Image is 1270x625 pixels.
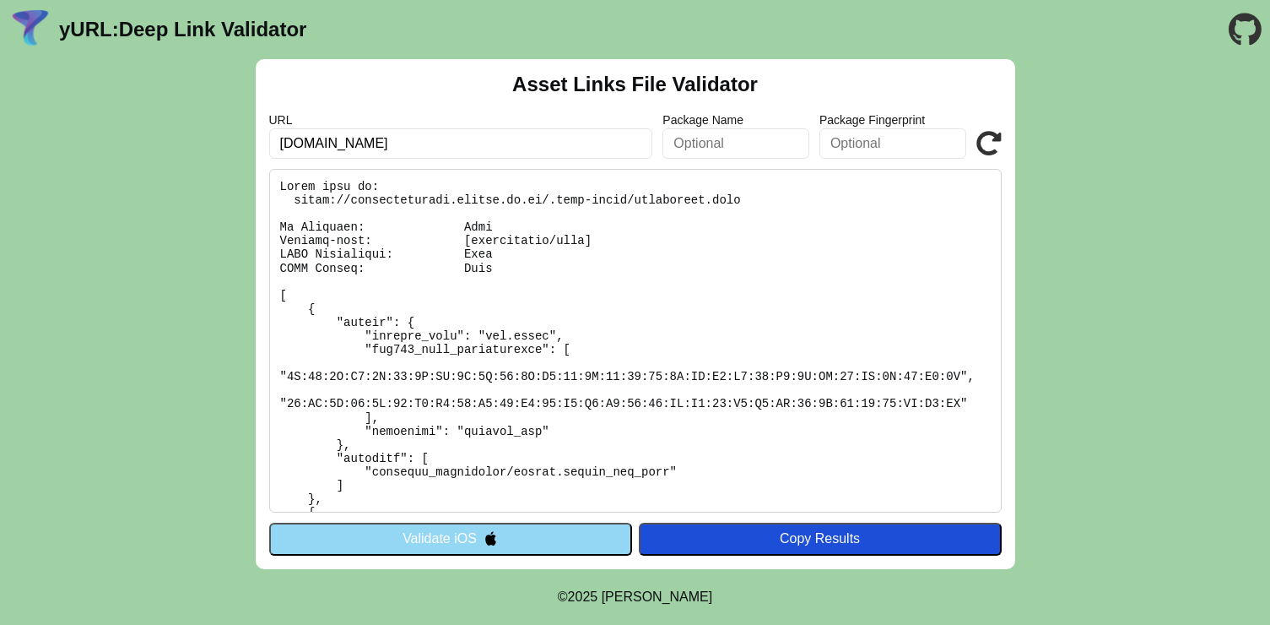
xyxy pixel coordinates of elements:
label: Package Fingerprint [819,113,966,127]
label: URL [269,113,653,127]
footer: © [558,569,712,625]
input: Required [269,128,653,159]
input: Optional [819,128,966,159]
h2: Asset Links File Validator [512,73,758,96]
a: yURL:Deep Link Validator [59,18,306,41]
a: Michael Ibragimchayev's Personal Site [602,590,713,604]
span: 2025 [568,590,598,604]
pre: Lorem ipsu do: sitam://consecteturadi.elitse.do.ei/.temp-incid/utlaboreet.dolo Ma Aliquaen: Admi ... [269,169,1002,513]
button: Validate iOS [269,523,632,555]
label: Package Name [662,113,809,127]
button: Copy Results [639,523,1002,555]
div: Copy Results [647,531,993,546]
img: yURL Logo [8,8,52,52]
img: appleIcon.svg [484,531,498,546]
input: Optional [662,128,809,159]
